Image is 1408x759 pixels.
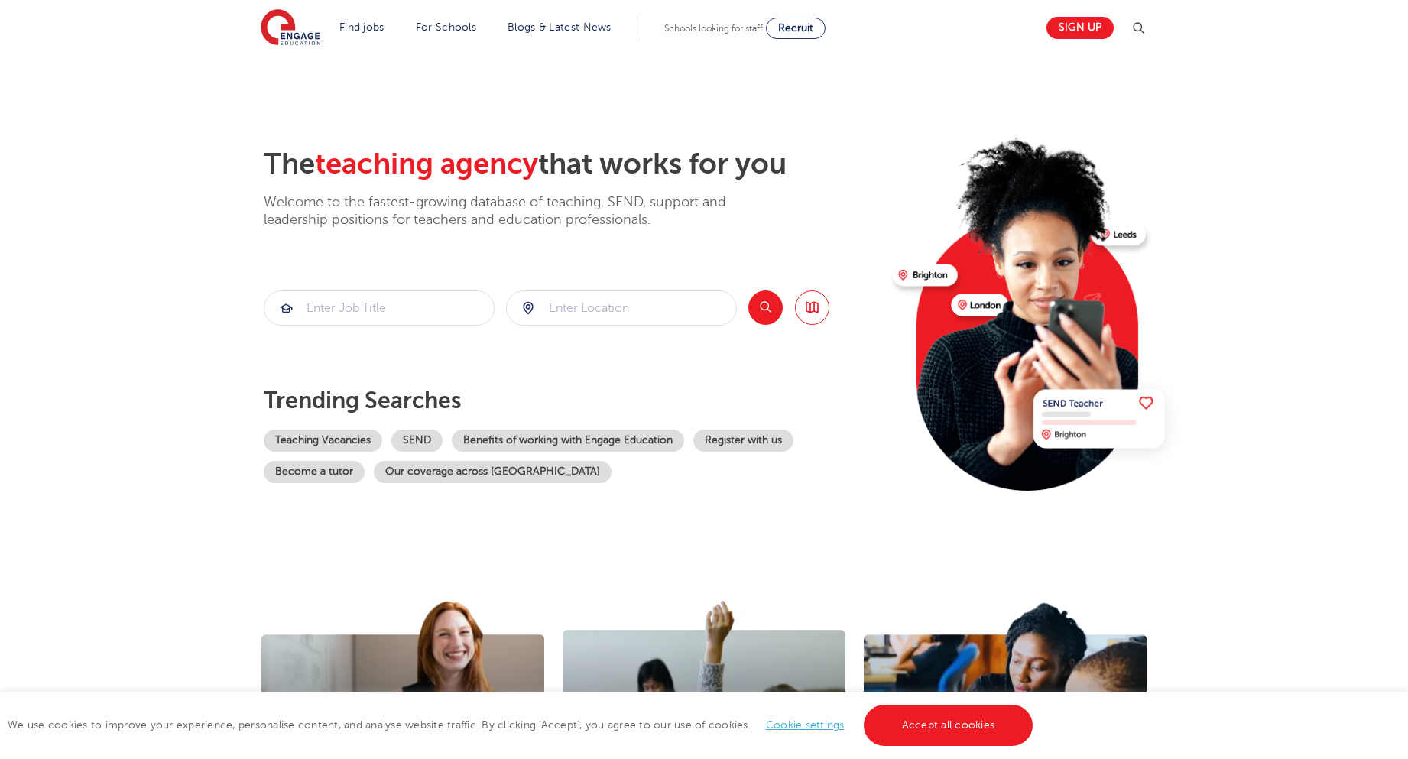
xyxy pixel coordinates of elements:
a: Teaching Vacancies [264,430,382,452]
input: Submit [507,291,736,325]
button: Search [748,290,783,325]
a: Recruit [766,18,826,39]
a: Register with us [693,430,793,452]
a: Accept all cookies [864,705,1033,746]
a: Our coverage across [GEOGRAPHIC_DATA] [374,461,612,483]
img: Engage Education [261,9,320,47]
a: Benefits of working with Engage Education [452,430,684,452]
div: Submit [506,290,737,326]
div: Submit [264,290,495,326]
a: Cookie settings [766,719,845,731]
span: teaching agency [315,148,538,180]
a: Become a tutor [264,461,365,483]
a: Blogs & Latest News [508,21,612,33]
span: Recruit [778,22,813,34]
p: Welcome to the fastest-growing database of teaching, SEND, support and leadership positions for t... [264,193,768,229]
h2: The that works for you [264,147,881,182]
p: Trending searches [264,387,881,414]
a: Find jobs [339,21,384,33]
span: We use cookies to improve your experience, personalise content, and analyse website traffic. By c... [8,719,1037,731]
input: Submit [264,291,494,325]
a: Sign up [1046,17,1114,39]
a: SEND [391,430,443,452]
span: Schools looking for staff [664,23,763,34]
a: For Schools [416,21,476,33]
